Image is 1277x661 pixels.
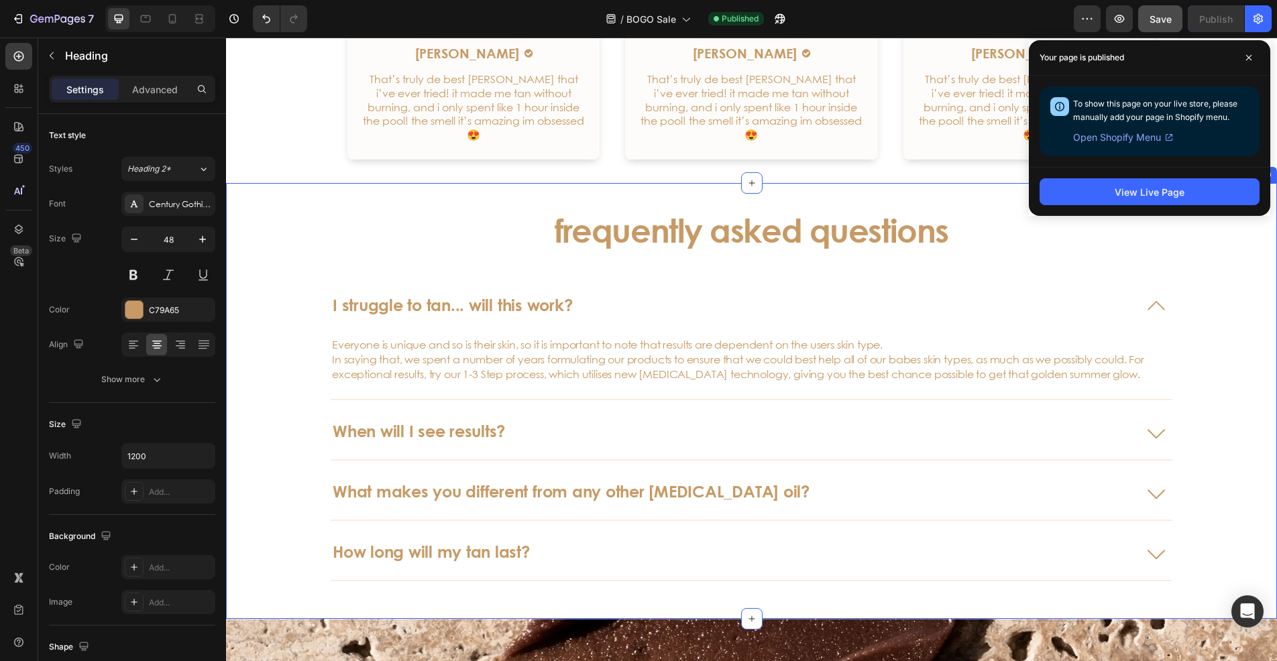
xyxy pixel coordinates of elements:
div: Size [49,416,85,434]
button: Show more [49,367,215,392]
div: View Live Page [1115,185,1184,199]
p: Your page is published [1040,51,1124,64]
span: Save [1150,13,1172,25]
button: 7 [5,5,100,32]
div: Shape [49,638,92,656]
iframe: Design area [226,38,1277,661]
p: Heading [65,48,210,64]
div: Text style [49,129,86,141]
div: Image [49,596,72,608]
span: Heading 2* [127,163,171,175]
button: Heading 2* [121,157,215,181]
div: Font [49,198,66,210]
div: Undo/Redo [253,5,307,32]
div: Century Gothic Paneuropean [149,198,212,211]
div: Section 10 [1003,131,1048,143]
p: Advanced [132,82,178,97]
div: Width [49,450,71,462]
div: Add... [149,597,212,609]
div: Color [49,561,70,573]
p: Settings [66,82,104,97]
div: Background [49,528,114,546]
button: Save [1138,5,1182,32]
div: Add... [149,486,212,498]
span: / [620,12,624,26]
div: Size [49,230,85,248]
span: To show this page on your live store, please manually add your page in Shopify menu. [1073,99,1237,122]
div: Add... [149,562,212,574]
div: Beta [10,245,32,256]
div: Open Intercom Messenger [1231,595,1264,627]
button: View Live Page [1040,178,1260,205]
input: Auto [122,444,215,468]
div: Styles [49,163,72,175]
div: Show more [101,373,164,386]
span: Published [722,13,759,25]
div: 450 [13,143,32,154]
div: Align [49,336,87,354]
div: C79A65 [149,304,212,316]
button: Publish [1188,5,1244,32]
p: 7 [88,11,94,27]
div: Padding [49,485,80,497]
span: Open Shopify Menu [1073,129,1161,145]
div: Publish [1199,12,1233,26]
div: Color [49,304,70,316]
span: BOGO Sale [626,12,676,26]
